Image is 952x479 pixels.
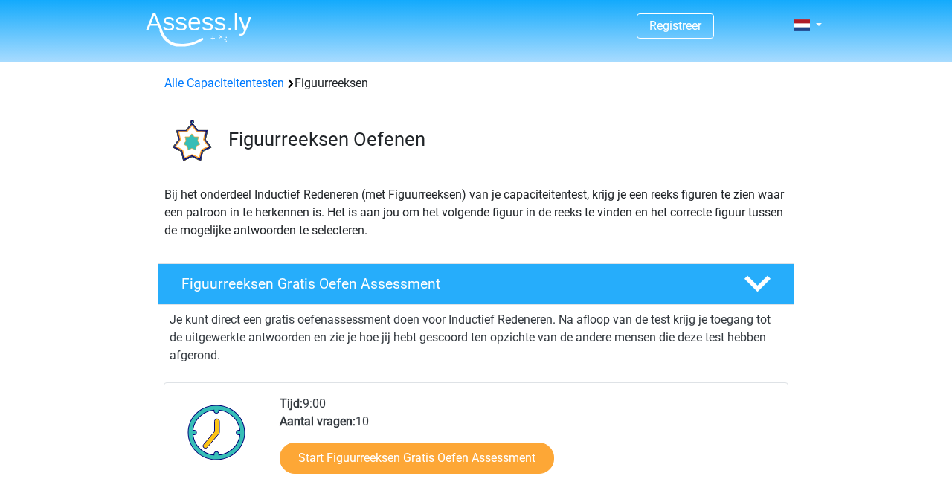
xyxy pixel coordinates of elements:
[181,275,720,292] h4: Figuurreeksen Gratis Oefen Assessment
[280,443,554,474] a: Start Figuurreeksen Gratis Oefen Assessment
[158,110,222,173] img: figuurreeksen
[649,19,701,33] a: Registreer
[280,396,303,411] b: Tijd:
[164,186,788,239] p: Bij het onderdeel Inductief Redeneren (met Figuurreeksen) van je capaciteitentest, krijg je een r...
[146,12,251,47] img: Assessly
[179,395,254,469] img: Klok
[164,76,284,90] a: Alle Capaciteitentesten
[228,128,782,151] h3: Figuurreeksen Oefenen
[280,414,356,428] b: Aantal vragen:
[152,263,800,305] a: Figuurreeksen Gratis Oefen Assessment
[158,74,794,92] div: Figuurreeksen
[170,311,782,364] p: Je kunt direct een gratis oefenassessment doen voor Inductief Redeneren. Na afloop van de test kr...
